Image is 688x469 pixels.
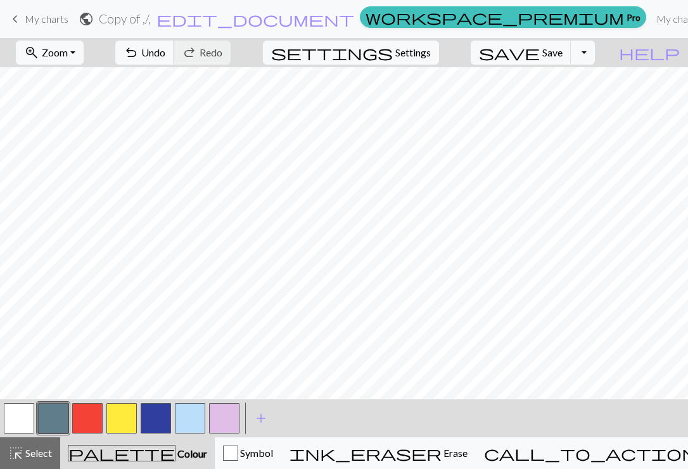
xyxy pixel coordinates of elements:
span: workspace_premium [366,8,624,26]
span: settings [271,44,393,61]
h2: Copy of , / , [99,11,151,26]
button: Zoom [16,41,84,65]
span: undo [124,44,139,61]
span: Zoom [42,46,68,58]
span: Settings [395,45,431,60]
span: keyboard_arrow_left [8,10,23,28]
button: Save [471,41,571,65]
span: palette [68,444,175,462]
span: highlight_alt [8,444,23,462]
span: ink_eraser [290,444,442,462]
a: My charts [8,8,68,30]
span: Symbol [238,447,273,459]
span: zoom_in [24,44,39,61]
span: Undo [141,46,165,58]
button: Erase [281,437,476,469]
span: Colour [175,447,207,459]
span: Select [23,447,52,459]
span: Save [542,46,563,58]
span: add [253,409,269,427]
button: SettingsSettings [263,41,439,65]
button: Undo [115,41,174,65]
span: My charts [25,13,68,25]
i: Settings [271,45,393,60]
button: Colour [60,437,215,469]
span: save [479,44,540,61]
span: help [619,44,680,61]
a: Pro [360,6,646,28]
span: public [79,10,94,28]
button: Symbol [215,437,281,469]
span: edit_document [156,10,354,28]
span: Erase [442,447,468,459]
